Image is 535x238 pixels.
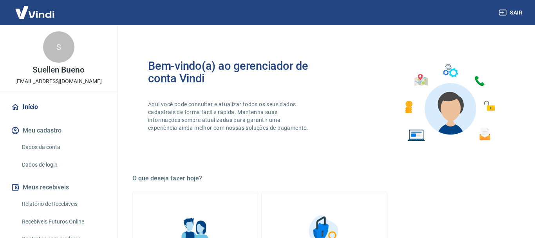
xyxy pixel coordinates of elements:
h5: O que deseja fazer hoje? [132,174,516,182]
a: Recebíveis Futuros Online [19,214,108,230]
button: Meus recebíveis [9,179,108,196]
a: Relatório de Recebíveis [19,196,108,212]
h2: Bem-vindo(a) ao gerenciador de conta Vindi [148,60,324,85]
p: [EMAIL_ADDRESS][DOMAIN_NAME] [15,77,102,85]
p: Aqui você pode consultar e atualizar todos os seus dados cadastrais de forma fácil e rápida. Mant... [148,100,310,132]
a: Dados da conta [19,139,108,155]
p: Suellen Bueno [33,66,85,74]
button: Meu cadastro [9,122,108,139]
button: Sair [497,5,526,20]
div: S [43,31,74,63]
img: Imagem de um avatar masculino com diversos icones exemplificando as funcionalidades do gerenciado... [398,60,501,146]
img: Vindi [9,0,60,24]
a: Início [9,98,108,116]
a: Dados de login [19,157,108,173]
